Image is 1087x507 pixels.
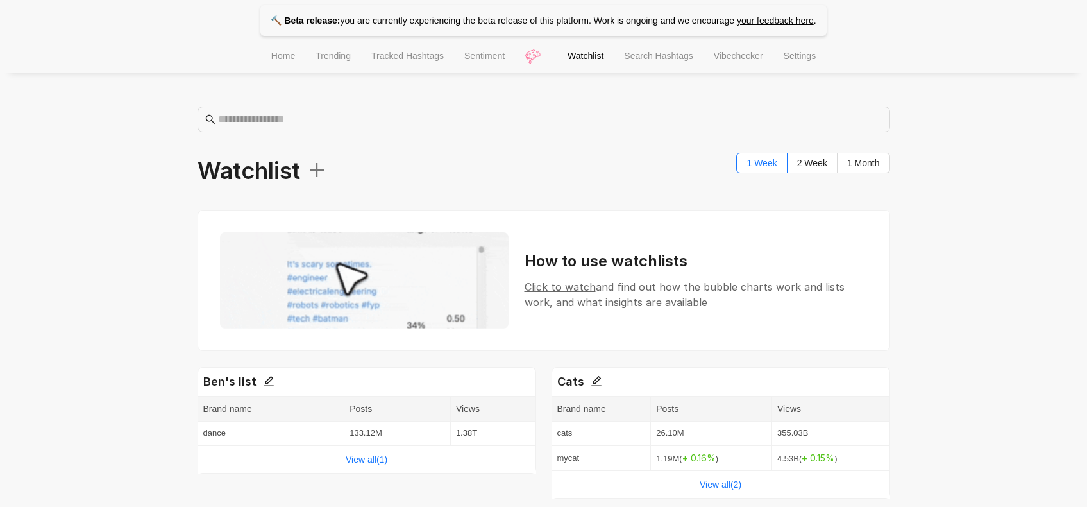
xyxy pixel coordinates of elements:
[802,452,834,463] span: + 0.15 %
[350,428,382,438] span: 133.12M
[300,149,327,187] span: +
[464,51,505,61] span: Sentiment
[271,51,295,61] span: Home
[205,114,215,125] span: search
[656,428,684,438] span: 26.10M
[568,51,603,61] span: Watchlist
[552,397,652,422] th: Brand name
[714,51,763,61] span: Vibechecker
[784,51,816,61] span: Settings
[316,51,351,61] span: Trending
[263,375,274,387] span: edit
[557,453,580,463] span: mycat
[737,15,814,26] a: your feedback here
[198,153,327,189] span: Watchlist
[799,454,838,463] span: ( )
[260,5,826,36] p: you are currently experiencing the beta release of this platform. Work is ongoing and we encourage .
[591,375,602,387] span: edit
[700,479,741,490] a: View all(2)
[203,375,274,388] strong: Ben's list
[525,251,868,271] h3: How to use watchlists
[198,397,345,422] th: Brand name
[220,232,509,329] img: Watchlist preview showing how to use watchlist
[651,397,772,422] th: Posts
[679,454,718,463] span: ( )
[797,158,827,168] span: 2 Week
[624,51,693,61] span: Search Hashtags
[525,279,868,310] div: and find out how the bubble charts work and lists work, and what insights are available
[525,280,596,293] span: Click to watch
[847,158,880,168] span: 1 Month
[371,51,444,61] span: Tracked Hashtags
[656,454,718,463] span: 1.19M
[203,428,226,438] span: dance
[557,375,602,388] strong: Cats
[346,454,387,465] a: View all(1)
[451,397,536,422] th: Views
[271,15,340,26] strong: 🔨 Beta release:
[682,452,716,463] span: + 0.16 %
[557,428,573,438] span: cats
[777,454,838,463] span: 4.53B
[344,397,451,422] th: Posts
[746,158,777,168] span: 1 Week
[777,428,808,438] span: 355.03B
[456,428,477,438] span: 1.38T
[772,397,890,422] th: Views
